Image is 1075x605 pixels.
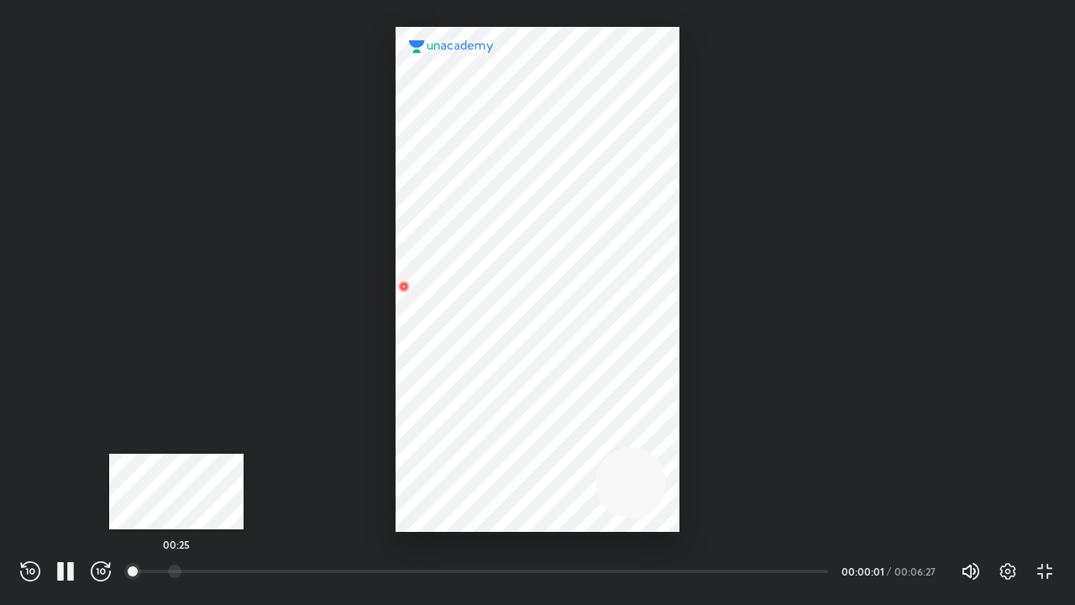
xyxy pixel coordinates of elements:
img: logo.2a7e12a2.svg [409,40,494,53]
h5: 00:25 [163,539,190,550]
div: / [887,566,891,576]
img: wMgqJGBwKWe8AAAAABJRU5ErkJggg== [394,276,414,297]
div: 00:06:27 [894,566,941,576]
div: 00:00:01 [842,566,884,576]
